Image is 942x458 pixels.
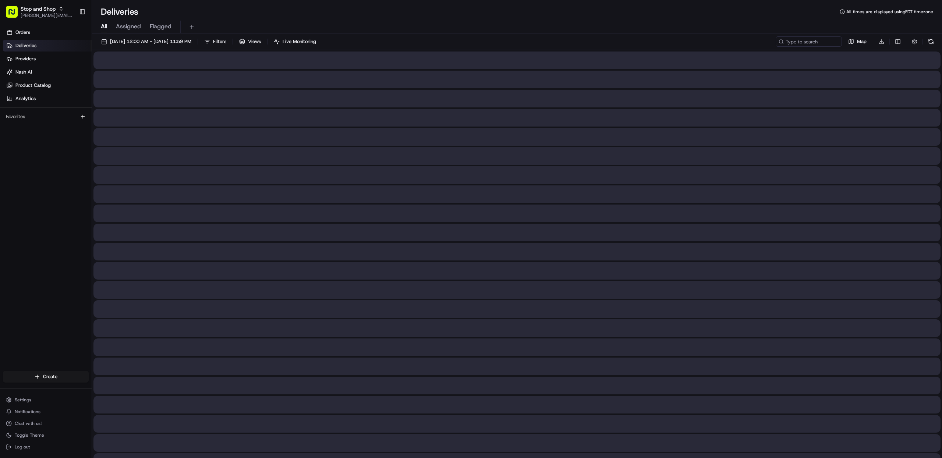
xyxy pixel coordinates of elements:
[110,38,191,45] span: [DATE] 12:00 AM - [DATE] 11:59 PM
[3,40,92,52] a: Deliveries
[3,442,89,452] button: Log out
[846,9,933,15] span: All times are displayed using EDT timezone
[15,409,40,415] span: Notifications
[98,36,195,47] button: [DATE] 12:00 AM - [DATE] 11:59 PM
[857,38,867,45] span: Map
[3,406,89,417] button: Notifications
[3,111,89,123] div: Favorites
[3,371,89,383] button: Create
[43,373,57,380] span: Create
[3,53,92,65] a: Providers
[213,38,226,45] span: Filters
[21,5,56,13] button: Stop and Shop
[3,66,92,78] a: Nash AI
[15,69,32,75] span: Nash AI
[248,38,261,45] span: Views
[15,95,36,102] span: Analytics
[15,432,44,438] span: Toggle Theme
[15,29,30,36] span: Orders
[15,397,31,403] span: Settings
[3,93,92,104] a: Analytics
[3,430,89,440] button: Toggle Theme
[15,82,51,89] span: Product Catalog
[101,6,138,18] h1: Deliveries
[21,13,73,18] button: [PERSON_NAME][EMAIL_ADDRESS][DOMAIN_NAME]
[845,36,870,47] button: Map
[3,26,92,38] a: Orders
[3,3,76,21] button: Stop and Shop[PERSON_NAME][EMAIL_ADDRESS][DOMAIN_NAME]
[3,79,92,91] a: Product Catalog
[283,38,316,45] span: Live Monitoring
[926,36,936,47] button: Refresh
[201,36,230,47] button: Filters
[101,22,107,31] span: All
[15,56,36,62] span: Providers
[150,22,171,31] span: Flagged
[236,36,264,47] button: Views
[270,36,319,47] button: Live Monitoring
[15,420,42,426] span: Chat with us!
[15,444,30,450] span: Log out
[3,395,89,405] button: Settings
[15,42,36,49] span: Deliveries
[776,36,842,47] input: Type to search
[3,418,89,429] button: Chat with us!
[116,22,141,31] span: Assigned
